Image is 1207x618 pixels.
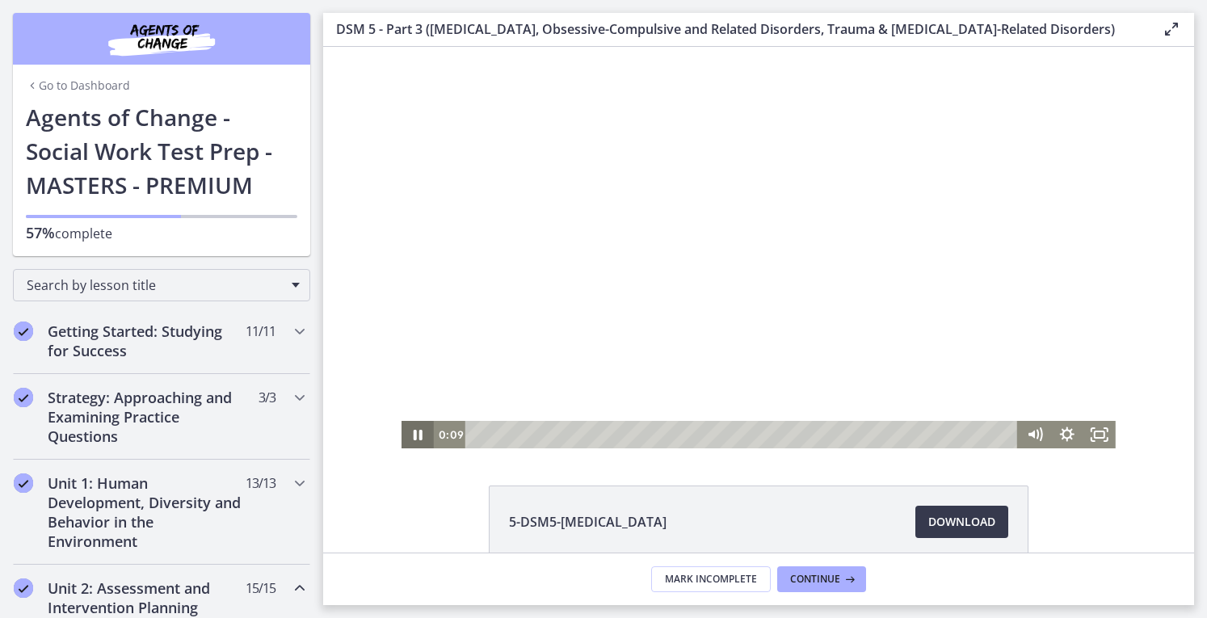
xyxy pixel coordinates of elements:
i: Completed [14,473,33,493]
h2: Getting Started: Studying for Success [48,322,245,360]
h2: Unit 1: Human Development, Diversity and Behavior in the Environment [48,473,245,551]
h3: DSM 5 - Part 3 ([MEDICAL_DATA], Obsessive-Compulsive and Related Disorders, Trauma & [MEDICAL_DAT... [336,19,1136,39]
span: Mark Incomplete [665,573,757,586]
span: 11 / 11 [246,322,275,341]
span: 57% [26,223,55,242]
span: 3 / 3 [259,388,275,407]
h1: Agents of Change - Social Work Test Prep - MASTERS - PREMIUM [26,100,297,202]
button: Fullscreen [760,374,793,401]
span: 13 / 13 [246,473,275,493]
h2: Unit 2: Assessment and Intervention Planning [48,578,245,617]
button: Show settings menu [728,374,760,401]
h2: Strategy: Approaching and Examining Practice Questions [48,388,245,446]
span: 5-DSM5-[MEDICAL_DATA] [509,512,667,532]
button: Mute [696,374,728,401]
a: Go to Dashboard [26,78,130,94]
img: Agents of Change [65,19,259,58]
button: Continue [777,566,866,592]
i: Completed [14,322,33,341]
button: Mark Incomplete [651,566,771,592]
i: Completed [14,578,33,598]
span: 15 / 15 [246,578,275,598]
div: Search by lesson title [13,269,310,301]
i: Completed [14,388,33,407]
span: Search by lesson title [27,276,284,294]
p: complete [26,223,297,243]
span: Continue [790,573,840,586]
a: Download [915,506,1008,538]
iframe: Video Lesson [323,47,1194,448]
span: Download [928,512,995,532]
